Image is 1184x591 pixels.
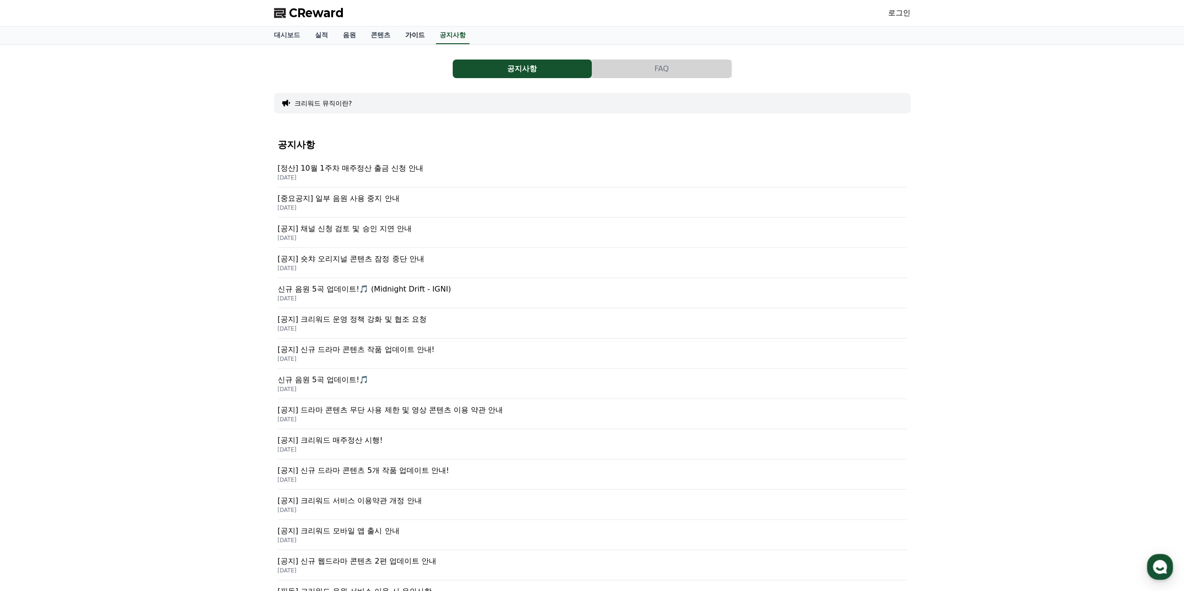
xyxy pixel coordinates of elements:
a: 음원 [335,27,363,44]
a: [공지] 신규 웹드라마 콘텐츠 2편 업데이트 안내 [DATE] [278,550,907,580]
a: 콘텐츠 [363,27,398,44]
p: [DATE] [278,476,907,484]
a: 신규 음원 5곡 업데이트!🎵 [DATE] [278,369,907,399]
p: [정산] 10월 1주차 매주정산 출금 신청 안내 [278,163,907,174]
span: 대화 [85,309,96,317]
p: 신규 음원 5곡 업데이트!🎵 (Midnight Drift - IGNI) [278,284,907,295]
p: [DATE] [278,385,907,393]
p: [공지] 크리워드 매주정산 시행! [278,435,907,446]
p: [DATE] [278,234,907,242]
a: [공지] 크리워드 모바일 앱 출시 안내 [DATE] [278,520,907,550]
a: [공지] 드라마 콘텐츠 무단 사용 제한 및 영상 콘텐츠 이용 약관 안내 [DATE] [278,399,907,429]
button: 크리워드 뮤직이란? [294,99,352,108]
p: [공지] 드라마 콘텐츠 무단 사용 제한 및 영상 콘텐츠 이용 약관 안내 [278,405,907,416]
a: 공지사항 [436,27,469,44]
p: [DATE] [278,295,907,302]
span: CReward [289,6,344,20]
h4: 공지사항 [278,139,907,150]
p: [DATE] [278,416,907,423]
a: [공지] 크리워드 매주정산 시행! [DATE] [278,429,907,459]
a: 설정 [120,295,179,318]
p: [DATE] [278,265,907,272]
p: [DATE] [278,174,907,181]
p: [공지] 크리워드 서비스 이용약관 개정 안내 [278,495,907,506]
a: 대시보드 [267,27,308,44]
a: [공지] 채널 신청 검토 및 승인 지연 안내 [DATE] [278,218,907,248]
button: 공지사항 [453,60,592,78]
p: [공지] 숏챠 오리지널 콘텐츠 잠정 중단 안내 [278,253,907,265]
a: [중요공지] 일부 음원 사용 중지 안내 [DATE] [278,187,907,218]
a: [공지] 크리워드 서비스 이용약관 개정 안내 [DATE] [278,490,907,520]
span: 홈 [29,309,35,316]
p: [DATE] [278,355,907,363]
a: 홈 [3,295,61,318]
a: [공지] 크리워드 운영 정책 강화 및 협조 요청 [DATE] [278,308,907,339]
p: [DATE] [278,506,907,514]
a: 대화 [61,295,120,318]
a: 로그인 [888,7,910,19]
p: [공지] 신규 드라마 콘텐츠 작품 업데이트 안내! [278,344,907,355]
p: 신규 음원 5곡 업데이트!🎵 [278,374,907,385]
a: FAQ [592,60,732,78]
p: [공지] 신규 웹드라마 콘텐츠 2편 업데이트 안내 [278,556,907,567]
a: 가이드 [398,27,432,44]
a: [공지] 숏챠 오리지널 콘텐츠 잠정 중단 안내 [DATE] [278,248,907,278]
p: [공지] 채널 신청 검토 및 승인 지연 안내 [278,223,907,234]
p: [DATE] [278,204,907,212]
button: FAQ [592,60,731,78]
p: [DATE] [278,567,907,574]
span: 설정 [144,309,155,316]
p: [DATE] [278,325,907,332]
a: [공지] 신규 드라마 콘텐츠 작품 업데이트 안내! [DATE] [278,339,907,369]
p: [DATE] [278,446,907,453]
a: 실적 [308,27,335,44]
p: [중요공지] 일부 음원 사용 중지 안내 [278,193,907,204]
a: CReward [274,6,344,20]
a: [정산] 10월 1주차 매주정산 출금 신청 안내 [DATE] [278,157,907,187]
p: [공지] 크리워드 모바일 앱 출시 안내 [278,525,907,537]
a: [공지] 신규 드라마 콘텐츠 5개 작품 업데이트 안내! [DATE] [278,459,907,490]
a: 신규 음원 5곡 업데이트!🎵 (Midnight Drift - IGNI) [DATE] [278,278,907,308]
p: [DATE] [278,537,907,544]
p: [공지] 크리워드 운영 정책 강화 및 협조 요청 [278,314,907,325]
p: [공지] 신규 드라마 콘텐츠 5개 작품 업데이트 안내! [278,465,907,476]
